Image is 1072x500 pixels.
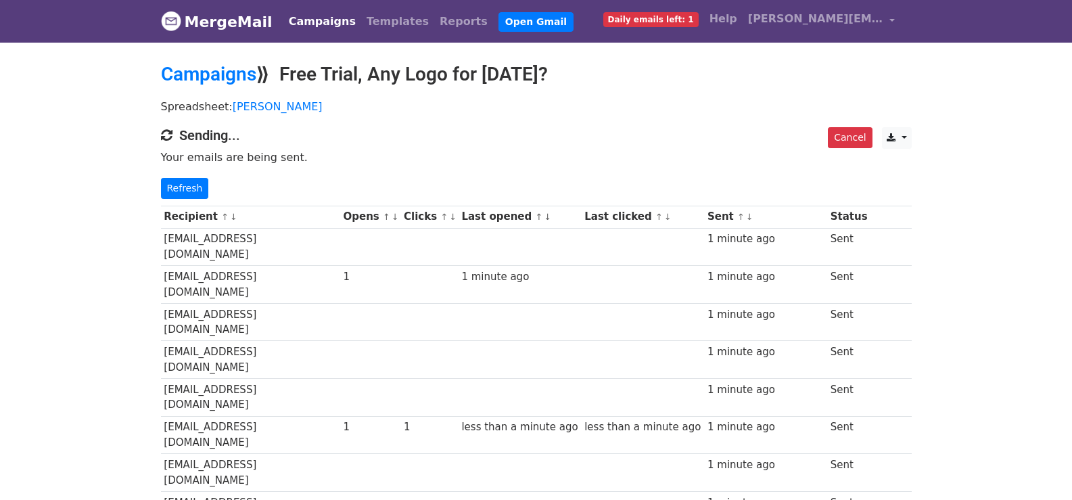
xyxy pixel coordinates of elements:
[707,382,824,398] div: 1 minute ago
[161,63,256,85] a: Campaigns
[434,8,493,35] a: Reports
[828,127,872,148] a: Cancel
[704,206,827,228] th: Sent
[603,12,699,27] span: Daily emails left: 1
[344,269,398,285] div: 1
[383,212,390,222] a: ↑
[161,228,340,266] td: [EMAIL_ADDRESS][DOMAIN_NAME]
[161,454,340,492] td: [EMAIL_ADDRESS][DOMAIN_NAME]
[827,303,870,341] td: Sent
[707,419,824,435] div: 1 minute ago
[392,212,399,222] a: ↓
[449,212,457,222] a: ↓
[827,379,870,417] td: Sent
[161,303,340,341] td: [EMAIL_ADDRESS][DOMAIN_NAME]
[400,206,458,228] th: Clicks
[655,212,663,222] a: ↑
[737,212,745,222] a: ↑
[361,8,434,35] a: Templates
[161,63,912,86] h2: ⟫ Free Trial, Any Logo for [DATE]?
[584,419,701,435] div: less than a minute ago
[161,379,340,417] td: [EMAIL_ADDRESS][DOMAIN_NAME]
[707,344,824,360] div: 1 minute ago
[233,100,323,113] a: [PERSON_NAME]
[440,212,448,222] a: ↑
[161,7,273,36] a: MergeMail
[461,269,578,285] div: 1 minute ago
[161,99,912,114] p: Spreadsheet:
[827,228,870,266] td: Sent
[230,212,237,222] a: ↓
[827,341,870,379] td: Sent
[459,206,582,228] th: Last opened
[598,5,704,32] a: Daily emails left: 1
[581,206,704,228] th: Last clicked
[664,212,672,222] a: ↓
[161,11,181,31] img: MergeMail logo
[707,307,824,323] div: 1 minute ago
[461,419,578,435] div: less than a minute ago
[827,206,870,228] th: Status
[161,127,912,143] h4: Sending...
[340,206,401,228] th: Opens
[535,212,542,222] a: ↑
[498,12,574,32] a: Open Gmail
[827,416,870,454] td: Sent
[344,419,398,435] div: 1
[707,231,824,247] div: 1 minute ago
[161,206,340,228] th: Recipient
[161,150,912,164] p: Your emails are being sent.
[161,416,340,454] td: [EMAIL_ADDRESS][DOMAIN_NAME]
[707,269,824,285] div: 1 minute ago
[161,178,209,199] a: Refresh
[161,341,340,379] td: [EMAIL_ADDRESS][DOMAIN_NAME]
[707,457,824,473] div: 1 minute ago
[544,212,551,222] a: ↓
[827,454,870,492] td: Sent
[161,266,340,304] td: [EMAIL_ADDRESS][DOMAIN_NAME]
[404,419,455,435] div: 1
[221,212,229,222] a: ↑
[827,266,870,304] td: Sent
[283,8,361,35] a: Campaigns
[746,212,753,222] a: ↓
[748,11,883,27] span: [PERSON_NAME][EMAIL_ADDRESS][DOMAIN_NAME]
[743,5,901,37] a: [PERSON_NAME][EMAIL_ADDRESS][DOMAIN_NAME]
[704,5,743,32] a: Help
